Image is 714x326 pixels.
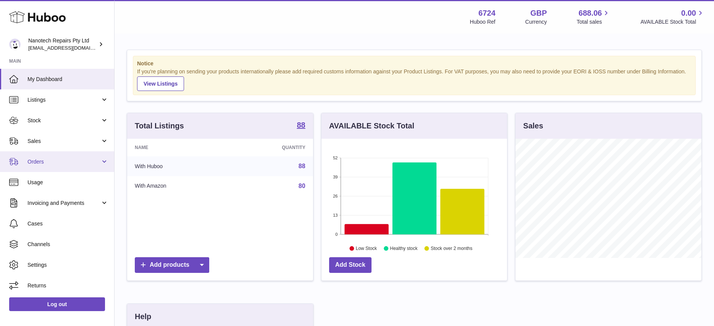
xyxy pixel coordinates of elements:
[478,8,496,18] strong: 6724
[135,121,184,131] h3: Total Listings
[27,282,108,289] span: Returns
[27,158,100,165] span: Orders
[329,121,414,131] h3: AVAILABLE Stock Total
[27,138,100,145] span: Sales
[333,194,338,198] text: 26
[135,311,151,322] h3: Help
[390,246,418,251] text: Healthy stock
[27,96,100,104] span: Listings
[137,76,184,91] a: View Listings
[431,246,472,251] text: Stock over 2 months
[333,156,338,160] text: 52
[127,176,229,196] td: With Amazon
[27,261,108,269] span: Settings
[525,18,547,26] div: Currency
[27,76,108,83] span: My Dashboard
[127,156,229,176] td: With Huboo
[530,8,547,18] strong: GBP
[299,183,305,189] a: 80
[27,179,108,186] span: Usage
[27,117,100,124] span: Stock
[470,18,496,26] div: Huboo Ref
[9,39,21,50] img: info@nanotechrepairs.com
[640,8,705,26] a: 0.00 AVAILABLE Stock Total
[135,257,209,273] a: Add products
[578,8,602,18] span: 688.06
[577,8,611,26] a: 688.06 Total sales
[297,121,305,129] strong: 88
[329,257,372,273] a: Add Stock
[297,121,305,130] a: 88
[27,220,108,227] span: Cases
[299,163,305,169] a: 88
[640,18,705,26] span: AVAILABLE Stock Total
[137,60,691,67] strong: Notice
[28,45,112,51] span: [EMAIL_ADDRESS][DOMAIN_NAME]
[333,213,338,217] text: 13
[333,175,338,179] text: 39
[523,121,543,131] h3: Sales
[28,37,97,52] div: Nanotech Repairs Pty Ltd
[27,241,108,248] span: Channels
[27,199,100,207] span: Invoicing and Payments
[335,232,338,237] text: 0
[9,297,105,311] a: Log out
[681,8,696,18] span: 0.00
[127,139,229,156] th: Name
[356,246,377,251] text: Low Stock
[137,68,691,91] div: If you're planning on sending your products internationally please add required customs informati...
[229,139,313,156] th: Quantity
[577,18,611,26] span: Total sales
